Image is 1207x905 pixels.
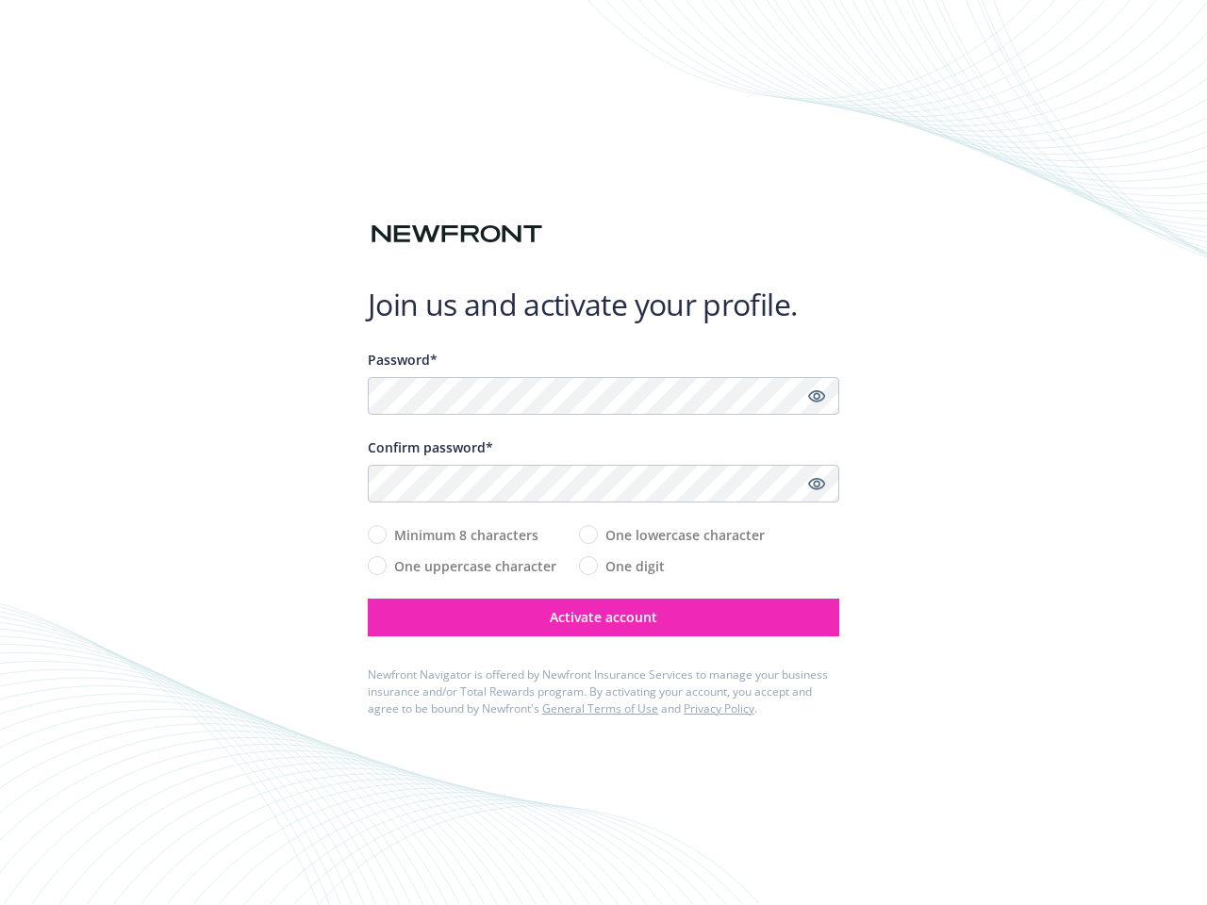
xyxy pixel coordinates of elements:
h1: Join us and activate your profile. [368,286,839,323]
img: Newfront logo [368,218,546,251]
span: One uppercase character [394,556,556,576]
span: One digit [605,556,665,576]
a: Show password [805,385,828,407]
div: Newfront Navigator is offered by Newfront Insurance Services to manage your business insurance an... [368,666,839,717]
span: Minimum 8 characters [394,525,538,545]
a: General Terms of Use [542,700,658,716]
input: Enter a unique password... [368,377,839,415]
button: Activate account [368,599,839,636]
input: Confirm your unique password... [368,465,839,502]
span: Activate account [550,608,657,626]
a: Privacy Policy [684,700,754,716]
span: One lowercase character [605,525,765,545]
span: Confirm password* [368,438,493,456]
span: Password* [368,351,438,369]
a: Show password [805,472,828,495]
